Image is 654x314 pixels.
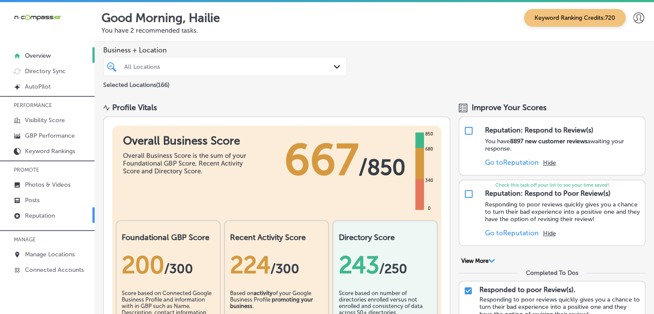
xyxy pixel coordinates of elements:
[424,131,435,138] div: 850
[25,52,51,59] p: Overview
[426,205,432,212] div: 0
[14,13,61,22] img: 660ab0bf-5cc7-4cb8-ba1c-48b5ae0f18e60NCTV_CLogo_TV_Black_-500x88.png
[23,50,30,57] img: tab_domain_overview_orange.svg
[112,103,157,112] div: Profile Vitals
[485,138,641,152] p: You have awaiting your response.
[459,257,498,265] button: View More
[25,251,75,258] p: Manage Locations
[485,158,539,166] a: Go toReputation
[25,68,66,75] p: Directory Sync
[526,269,578,277] div: Completed To Dos
[25,117,65,124] p: Visibility Score
[24,14,42,21] div: v 4.0.25
[338,251,431,279] div: 243
[338,233,431,242] h2: Directory Score
[485,126,593,134] div: Reputation: Respond to Review(s)
[284,134,359,186] span: 667
[379,261,407,277] span: /250
[103,46,347,54] span: Business + Location
[270,261,299,277] span: /300
[124,63,335,70] div: All Locations
[424,177,435,184] div: 340
[472,103,547,112] span: Improve Your Scores
[122,233,215,242] h2: Foundational GBP Score
[164,261,193,277] span: / 300
[485,229,539,237] a: Go toReputation
[123,134,252,148] h1: Overall Business Score
[230,251,323,279] div: 224
[123,152,252,175] div: Overall Business Score is the sum of your Foundational GBP Score, Recent Activity Score and Direc...
[22,22,95,29] div: Domain: [DOMAIN_NAME]
[25,266,84,274] p: Connected Accounts
[33,51,77,56] div: Domain Overview
[25,181,71,188] p: Photos & Videos
[230,233,323,242] h2: Recent Activity Score
[14,14,21,21] img: logo_orange.svg
[359,154,405,180] span: / 850
[25,132,75,139] p: GBP Performance
[424,146,435,153] div: 680
[25,148,75,155] p: Keyword Rankings
[101,27,647,34] p: You have 2 recommended tasks.
[25,83,51,90] p: AutoPilot
[14,22,21,29] img: website_grey.svg
[543,159,556,166] button: Hide
[95,51,145,56] div: Keywords by Traffic
[524,9,626,27] span: Keyword Ranking Credits: 720
[485,201,641,223] p: Responding to poor reviews quickly gives you a chance to turn their bad experience into a positiv...
[543,230,556,237] button: Hide
[254,290,273,296] b: activity
[101,11,220,25] p: Good Morning, Hailie
[510,138,587,145] strong: 8897 new customer reviews
[479,286,575,294] p: Responded to poor Review(s).
[122,251,215,279] div: 200
[25,197,40,204] p: Posts
[459,182,645,188] p: Check this task off your list to see your time saved!
[86,50,92,57] img: tab_keywords_by_traffic_grey.svg
[230,296,313,309] b: promoting your business
[103,78,169,89] p: Selected Locations ( 166 )
[25,212,55,219] p: Reputation
[485,189,611,197] div: Reputation: Respond to Poor Review(s)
